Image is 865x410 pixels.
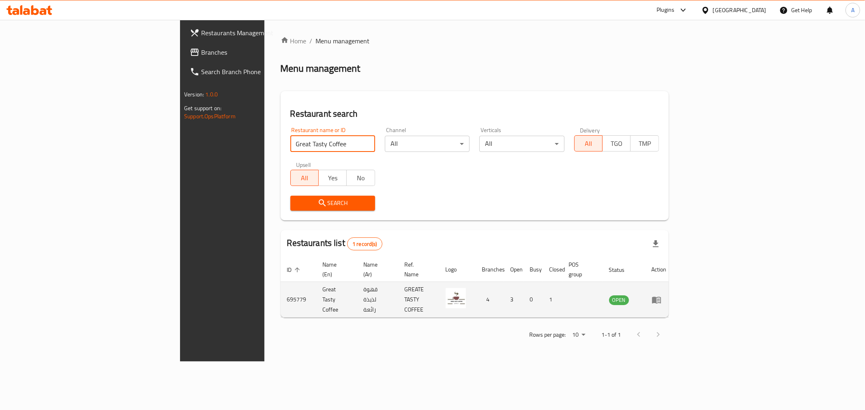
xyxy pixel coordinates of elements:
[281,36,669,46] nav: breadcrumb
[184,111,236,122] a: Support.OpsPlatform
[569,329,588,341] div: Rows per page:
[201,28,318,38] span: Restaurants Management
[183,23,324,43] a: Restaurants Management
[183,62,324,81] a: Search Branch Phone
[297,198,369,208] span: Search
[439,257,476,282] th: Logo
[350,172,371,184] span: No
[357,282,398,318] td: قهوة لذيذة رائعة
[851,6,854,15] span: A
[580,127,600,133] label: Delivery
[602,135,631,152] button: TGO
[476,282,504,318] td: 4
[322,172,343,184] span: Yes
[296,162,311,167] label: Upsell
[201,67,318,77] span: Search Branch Phone
[543,282,562,318] td: 1
[652,295,667,305] div: Menu
[364,260,388,279] span: Name (Ar)
[294,172,316,184] span: All
[287,265,303,275] span: ID
[529,330,566,340] p: Rows per page:
[713,6,766,15] div: [GEOGRAPHIC_DATA]
[385,136,470,152] div: All
[398,282,439,318] td: GREATE TASTY COFFEE
[318,170,347,186] button: Yes
[290,136,375,152] input: Search for restaurant name or ID..
[184,89,204,100] span: Version:
[657,5,674,15] div: Plugins
[347,237,382,250] div: Total records count
[323,260,348,279] span: Name (En)
[290,170,319,186] button: All
[574,135,603,152] button: All
[405,260,429,279] span: Ref. Name
[606,138,627,149] span: TGO
[609,295,629,305] span: OPEN
[281,62,361,75] h2: Menu management
[316,36,370,46] span: Menu management
[348,240,382,248] span: 1 record(s)
[578,138,599,149] span: All
[504,282,524,318] td: 3
[446,288,466,308] img: Great Tasty Coffee
[184,103,221,113] span: Get support on:
[543,257,562,282] th: Closed
[476,257,504,282] th: Branches
[601,330,621,340] p: 1-1 of 1
[609,265,635,275] span: Status
[287,237,382,250] h2: Restaurants list
[183,43,324,62] a: Branches
[634,138,655,149] span: TMP
[281,257,673,318] table: enhanced table
[346,170,375,186] button: No
[316,282,357,318] td: Great Tasty Coffee
[290,108,659,120] h2: Restaurant search
[630,135,659,152] button: TMP
[646,234,665,254] div: Export file
[524,282,543,318] td: 0
[569,260,593,279] span: POS group
[201,47,318,57] span: Branches
[479,136,564,152] div: All
[205,89,218,100] span: 1.0.0
[504,257,524,282] th: Open
[290,196,375,211] button: Search
[645,257,673,282] th: Action
[524,257,543,282] th: Busy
